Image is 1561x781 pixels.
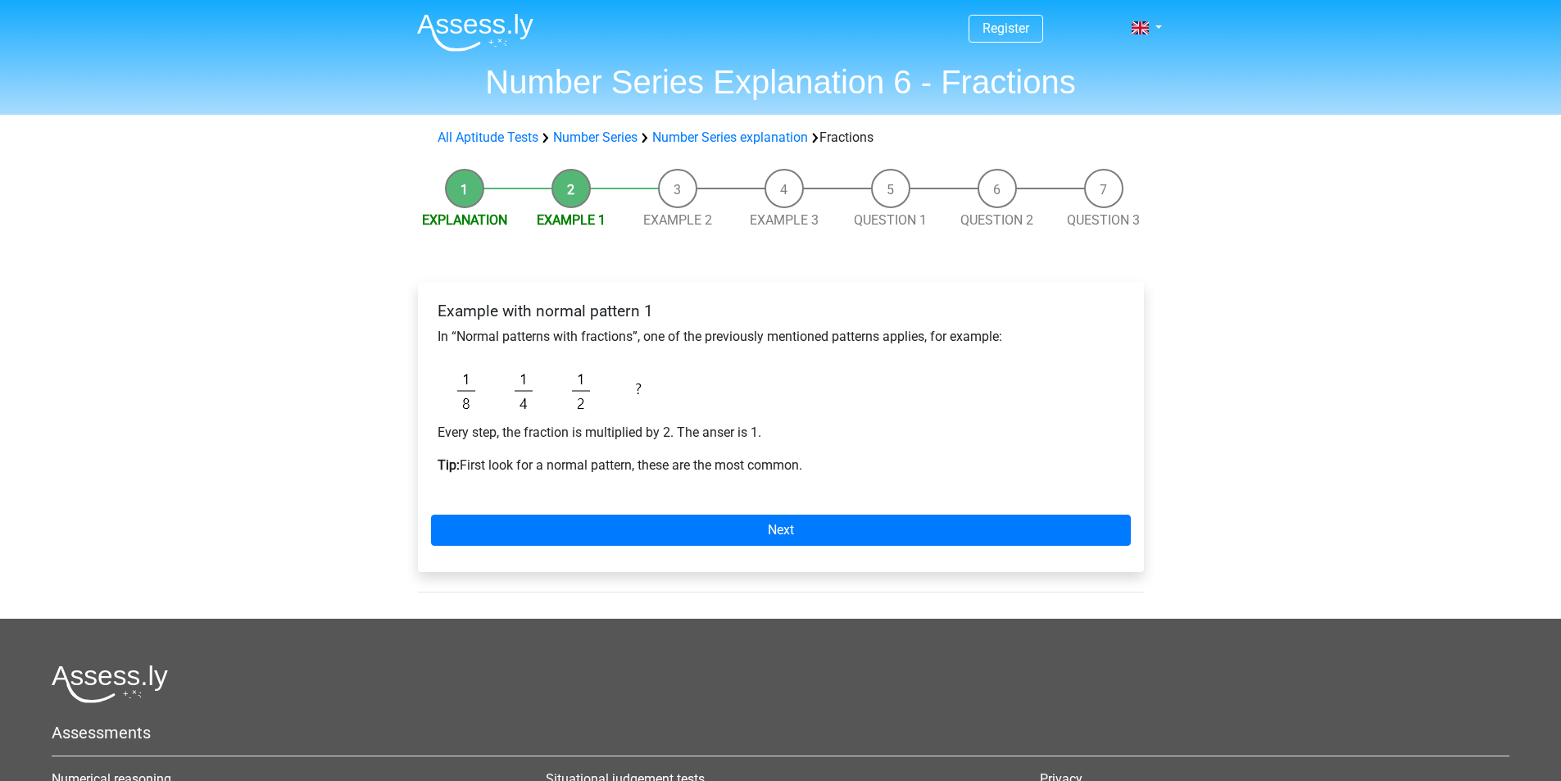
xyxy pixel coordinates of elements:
p: Every step, the fraction is multiplied by 2. The anser is 1. [438,423,1124,443]
a: All Aptitude Tests [438,129,538,145]
a: Next [431,515,1131,546]
p: In “Normal patterns with fractions”, one of the previously mentioned patterns applies, for example: [438,327,1124,347]
a: Question 1 [854,212,927,228]
a: Register [982,20,1029,36]
img: Fractions_example_1.png [438,360,667,423]
h1: Number Series Explanation 6 - Fractions [404,62,1158,102]
a: Question 2 [960,212,1033,228]
a: Example 1 [537,212,606,228]
div: Fractions [431,128,1131,148]
b: Tip: [438,457,460,473]
img: Assessly logo [52,665,168,703]
a: Example 3 [750,212,819,228]
p: First look for a normal pattern, these are the most common. [438,456,1124,475]
h5: Assessments [52,723,1509,742]
a: Explanation [422,212,507,228]
a: Example 2 [643,212,712,228]
img: Assessly [417,13,533,52]
a: Question 3 [1067,212,1140,228]
h4: Example with normal pattern 1 [438,302,1124,320]
a: Number Series explanation [652,129,808,145]
a: Number Series [553,129,638,145]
